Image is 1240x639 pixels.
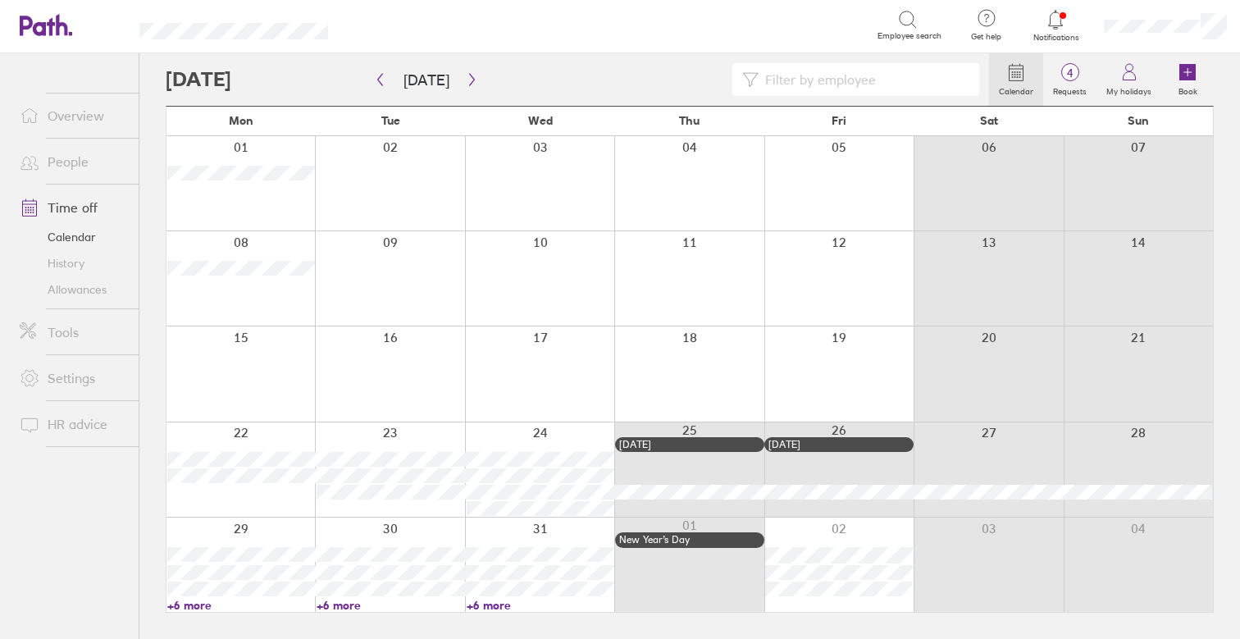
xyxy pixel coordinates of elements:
[7,362,139,395] a: Settings
[390,66,463,94] button: [DATE]
[7,408,139,440] a: HR advice
[1043,53,1096,106] a: 4Requests
[1169,82,1207,97] label: Book
[1128,114,1149,127] span: Sun
[832,114,846,127] span: Fri
[1043,82,1096,97] label: Requests
[989,53,1043,106] a: Calendar
[1029,8,1083,43] a: Notifications
[7,99,139,132] a: Overview
[1096,53,1161,106] a: My holidays
[7,316,139,349] a: Tools
[528,114,553,127] span: Wed
[381,114,400,127] span: Tue
[372,17,414,32] div: Search
[7,250,139,276] a: History
[989,82,1043,97] label: Calendar
[619,534,760,545] div: New Year’s Day
[878,31,941,41] span: Employee search
[7,276,139,303] a: Allowances
[980,114,998,127] span: Sat
[619,439,760,450] div: [DATE]
[167,598,315,613] a: +6 more
[467,598,614,613] a: +6 more
[768,439,909,450] div: [DATE]
[7,224,139,250] a: Calendar
[1043,66,1096,80] span: 4
[1096,82,1161,97] label: My holidays
[759,64,969,95] input: Filter by employee
[1029,33,1083,43] span: Notifications
[229,114,253,127] span: Mon
[7,191,139,224] a: Time off
[1161,53,1214,106] a: Book
[7,145,139,178] a: People
[679,114,700,127] span: Thu
[317,598,464,613] a: +6 more
[960,32,1013,42] span: Get help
